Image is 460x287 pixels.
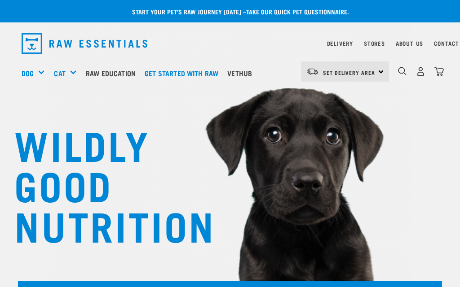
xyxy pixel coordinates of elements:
a: About Us [396,42,423,45]
img: Raw Essentials Logo [22,33,147,54]
img: home-icon-1@2x.png [398,67,407,75]
span: Set Delivery Area [323,71,375,74]
img: home-icon@2x.png [434,67,444,76]
a: Delivery [327,42,353,45]
h1: WILDLY GOOD NUTRITION [14,123,194,244]
a: Contact [434,42,459,45]
nav: dropdown navigation [14,30,446,57]
a: Cat [54,68,65,78]
a: Raw Education [84,55,142,91]
a: Stores [364,42,385,45]
a: Vethub [225,55,259,91]
img: user.png [416,67,425,76]
a: Get started with Raw [142,55,225,91]
img: van-moving.png [306,68,318,76]
a: take our quick pet questionnaire. [246,10,349,13]
a: Dog [22,68,34,78]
